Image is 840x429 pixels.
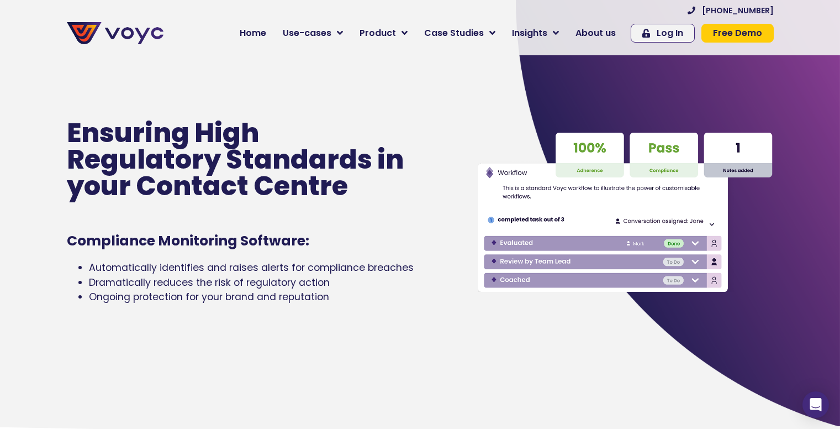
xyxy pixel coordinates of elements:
[702,7,774,14] span: [PHONE_NUMBER]
[713,29,762,38] span: Free Demo
[802,391,829,418] div: Open Intercom Messenger
[89,290,329,304] span: Ongoing protection for your brand and reputation
[283,27,331,40] span: Use-cases
[701,24,774,43] a: Free Demo
[231,22,274,44] a: Home
[351,22,416,44] a: Product
[240,27,266,40] span: Home
[360,27,396,40] span: Product
[416,22,504,44] a: Case Studies
[512,27,547,40] span: Insights
[274,22,351,44] a: Use-cases
[657,29,683,38] span: Log In
[567,22,624,44] a: About us
[688,7,774,14] a: [PHONE_NUMBER]
[631,24,695,43] a: Log In
[575,27,616,40] span: About us
[504,22,567,44] a: Insights
[67,233,411,249] h1: Compliance Monitoring Software:
[89,261,414,274] span: Automatically identifies and raises alerts for compliance breaches
[67,120,411,200] p: Ensuring High Regulatory Standards in your Contact Centre
[89,276,330,289] span: Dramatically reduces the risk of regulatory action
[67,22,163,44] img: voyc-full-logo
[477,129,773,296] img: Voyc interface graphic
[424,27,484,40] span: Case Studies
